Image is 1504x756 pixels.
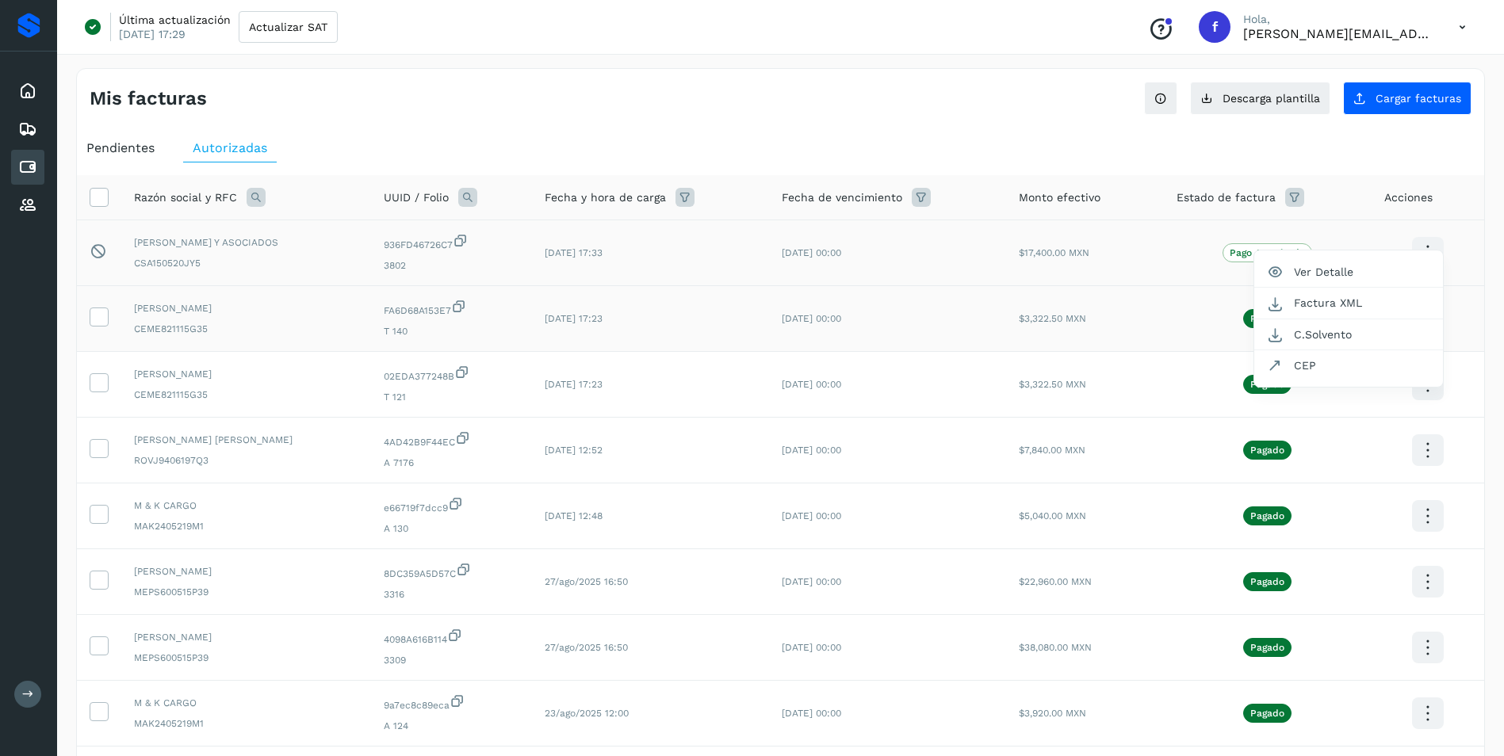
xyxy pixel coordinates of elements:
button: Factura XML [1254,288,1443,319]
button: C.Solvento [1254,319,1443,350]
div: Embarques [11,112,44,147]
button: Ver Detalle [1254,257,1443,288]
button: CEP [1254,350,1443,380]
div: Inicio [11,74,44,109]
div: Cuentas por pagar [11,150,44,185]
div: Proveedores [11,188,44,223]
